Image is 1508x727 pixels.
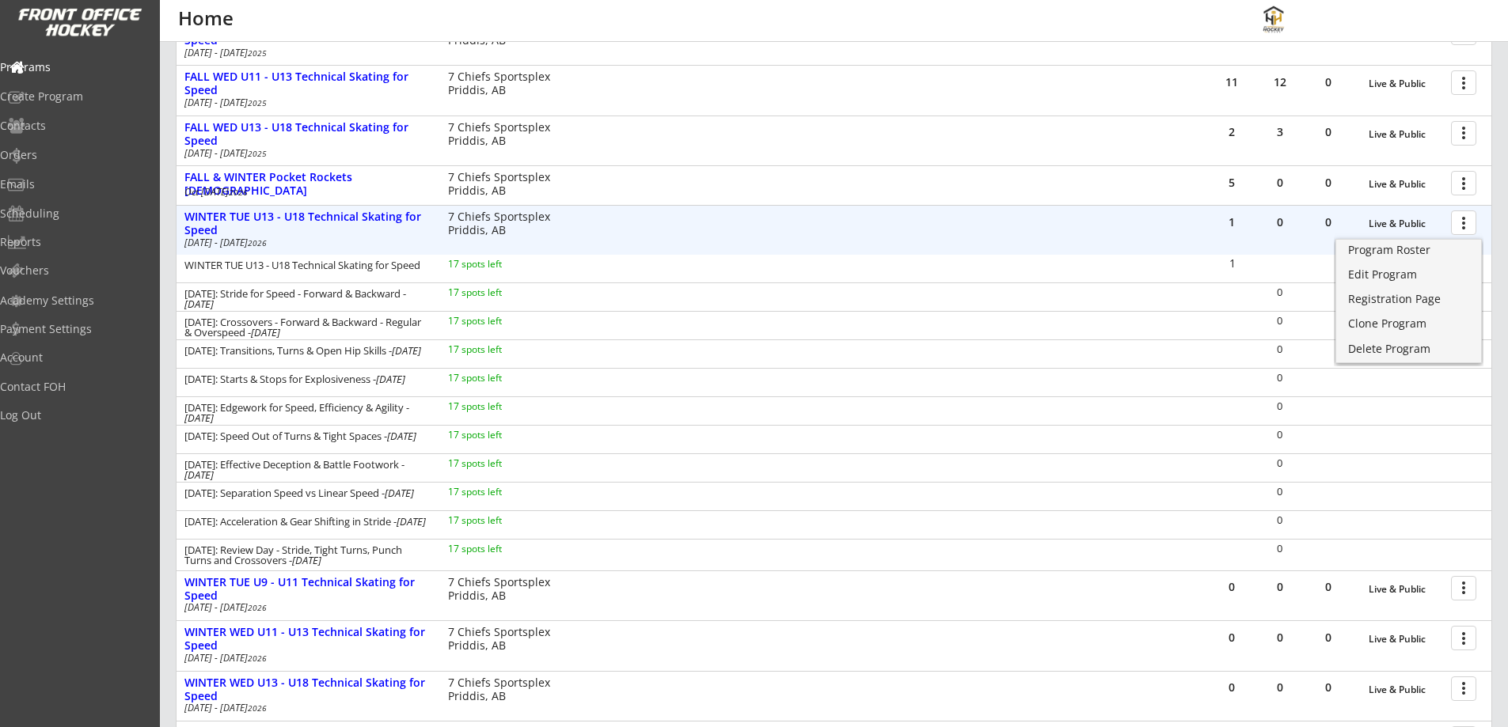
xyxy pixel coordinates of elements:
div: 7 Chiefs Sportsplex Priddis, AB [448,676,572,703]
div: Live & Public [1369,684,1443,695]
div: 1 [1209,258,1255,269]
em: [DATE] [397,514,426,528]
div: Registration Page [1348,293,1469,305]
div: 0 [1256,515,1303,525]
div: 0 [1208,682,1255,693]
div: [DATE]: Edgework for Speed, Efficiency & Agility - [184,403,427,423]
em: 2026 [248,702,267,714]
em: 2025 [248,148,267,159]
div: Live & Public [1369,218,1443,229]
div: 0 [1305,682,1352,693]
div: 7 Chiefs Sportsplex Priddis, AB [448,21,572,47]
div: Oct [DATE] [184,187,427,197]
div: 0 [1256,543,1303,554]
em: [DATE] [292,553,321,567]
div: Live & Public [1369,78,1443,89]
button: more_vert [1451,70,1476,95]
div: 0 [1256,177,1304,188]
div: 1 [1208,217,1255,228]
div: [DATE] - [DATE] [184,98,427,108]
button: more_vert [1451,676,1476,701]
div: WINTER TUE U13 - U18 Technical Skating for Speed [184,260,427,271]
a: Edit Program [1336,264,1481,288]
div: 5 [1208,177,1255,188]
div: FALL & WINTER Pocket Rockets [DEMOGRAPHIC_DATA] [184,171,431,198]
button: more_vert [1451,121,1476,146]
div: 0 [1256,316,1303,326]
div: Delete Program [1348,343,1469,354]
div: [DATE]: Stride for Speed - Forward & Backward - [184,289,427,309]
div: [DATE] - [DATE] [184,238,427,248]
em: [DATE] [184,297,214,311]
div: [DATE] - [DATE] [184,703,427,713]
div: 0 [1208,632,1255,643]
div: 17 spots left [448,487,550,497]
div: [DATE] - [DATE] [184,603,427,612]
em: [DATE] [387,429,416,443]
div: 2 [1208,127,1255,138]
div: 0 [1256,401,1303,411]
div: 7 Chiefs Sportsplex Priddis, AB [448,626,572,653]
div: [DATE]: Effective Deception & Battle Footwork - [184,460,427,480]
em: [DATE] [376,372,405,386]
div: 17 spots left [448,402,550,411]
em: [DATE] [251,325,280,339]
div: WINTER TUE U9 - U11 Technical Skating for Speed [184,576,431,603]
div: [DATE]: Crossovers - Forward & Backward - Regular & Overspeed - [184,317,427,338]
em: [DATE] [385,486,414,500]
div: [DATE] - [DATE] [184,48,427,58]
em: [DATE] [184,411,214,425]
div: [DATE]: Review Day - Stride, Tight Turns, Punch Turns and Crossovers - [184,545,427,566]
a: Program Roster [1336,240,1481,263]
div: [DATE]: Transitions, Turns & Open Hip Skills - [184,346,427,356]
div: 0 [1256,217,1304,228]
div: Live & Public [1369,584,1443,595]
div: 7 Chiefs Sportsplex Priddis, AB [448,121,572,148]
em: 2026 [248,237,267,248]
div: 3 [1256,127,1304,138]
div: Clone Program [1348,318,1469,329]
em: 2025 [248,47,267,59]
div: 0 [1256,373,1303,383]
div: 7 Chiefs Sportsplex Priddis, AB [448,171,572,198]
div: 17 spots left [448,459,550,468]
em: 2026 [248,602,267,613]
div: [DATE]: Separation Speed vs Linear Speed - [184,488,427,498]
button: more_vert [1451,576,1476,600]
div: 0 [1305,127,1352,138]
div: 17 spots left [448,345,550,354]
div: 0 [1305,217,1352,228]
div: 0 [1305,177,1352,188]
button: more_vert [1451,626,1476,650]
div: 0 [1305,77,1352,88]
a: Registration Page [1336,289,1481,312]
div: Live & Public [1369,179,1443,190]
div: WINTER WED U13 - U18 Technical Skating for Speed [184,676,431,703]
div: 0 [1256,344,1303,354]
em: 2026 [229,187,248,198]
div: 17 spots left [448,373,550,383]
div: WINTER WED U11 - U13 Technical Skating for Speed [184,626,431,653]
div: 0 [1305,581,1352,593]
div: [DATE] - [DATE] [184,653,427,663]
div: 17 spots left [448,516,550,525]
div: 0 [1256,581,1304,593]
div: 0 [1256,682,1304,693]
div: 11 [1208,77,1255,88]
div: 7 Chiefs Sportsplex Priddis, AB [448,210,572,237]
div: 17 spots left [448,430,550,440]
div: 7 Chiefs Sportsplex Priddis, AB [448,70,572,97]
div: Program Roster [1348,244,1469,256]
div: 0 [1305,632,1352,643]
div: FALL WED U13 - U18 Technical Skating for Speed [184,121,431,148]
div: 17 spots left [448,288,550,297]
div: 0 [1256,487,1303,497]
div: [DATE]: Starts & Stops for Explosiveness - [184,374,427,384]
div: Live & Public [1369,129,1443,140]
em: [DATE] [184,468,214,482]
div: 17 spots left [448,259,550,269]
div: 17 spots left [448,316,550,326]
div: 0 [1256,632,1304,643]
div: FALL WED U11 - U13 Technical Skating for Speed [184,70,431,97]
div: 7 Chiefs Sportsplex Priddis, AB [448,576,572,603]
